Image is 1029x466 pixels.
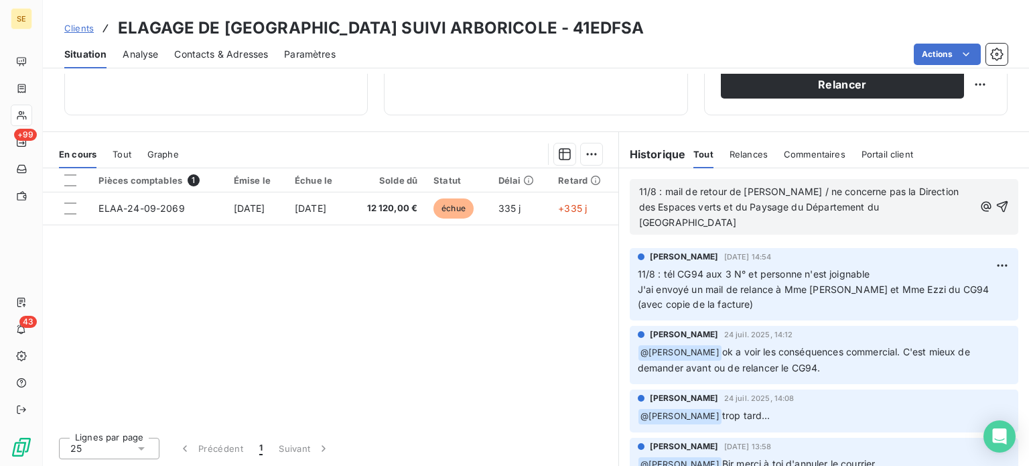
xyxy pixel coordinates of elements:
[251,434,271,463] button: 1
[284,48,336,61] span: Paramètres
[498,175,543,186] div: Délai
[558,202,587,214] span: +335 j
[784,149,845,160] span: Commentaires
[295,202,326,214] span: [DATE]
[433,198,474,219] span: échue
[721,70,964,99] button: Relancer
[234,175,279,186] div: Émise le
[619,146,686,162] h6: Historique
[188,174,200,186] span: 1
[64,48,107,61] span: Situation
[64,21,94,35] a: Clients
[862,149,913,160] span: Portail client
[11,131,31,153] a: +99
[722,410,770,421] span: trop tard...
[730,149,768,160] span: Relances
[356,202,417,215] span: 12 120,00 €
[11,436,32,458] img: Logo LeanPay
[64,23,94,34] span: Clients
[98,202,184,214] span: ELAA-24-09-2069
[558,175,610,186] div: Retard
[724,394,795,402] span: 24 juil. 2025, 14:08
[147,149,179,160] span: Graphe
[70,442,82,455] span: 25
[650,329,719,341] span: [PERSON_NAME]
[498,202,521,214] span: 335 j
[59,149,96,160] span: En cours
[356,175,417,186] div: Solde dû
[638,345,722,361] span: @ [PERSON_NAME]
[638,346,973,373] span: ok a voir les conséquences commercial. C'est mieux de demander avant ou de relancer le CG94.
[170,434,251,463] button: Précédent
[914,44,981,65] button: Actions
[650,251,719,263] span: [PERSON_NAME]
[650,392,719,404] span: [PERSON_NAME]
[724,331,793,339] span: 24 juil. 2025, 14:12
[639,186,962,228] span: 11/8 : mail de retour de [PERSON_NAME] / ne concerne pas la Direction des Espaces verts et du Pay...
[638,268,992,310] span: 11/8 : tél CG94 aux 3 N° et personne n'est joignable J'ai envoyé un mail de relance à Mme [PERSON...
[11,8,32,30] div: SE
[983,420,1016,453] div: Open Intercom Messenger
[14,129,37,141] span: +99
[19,316,37,328] span: 43
[234,202,265,214] span: [DATE]
[123,48,158,61] span: Analyse
[271,434,338,463] button: Suivant
[98,174,217,186] div: Pièces comptables
[174,48,268,61] span: Contacts & Adresses
[724,253,772,261] span: [DATE] 14:54
[295,175,340,186] div: Échue le
[724,443,772,451] span: [DATE] 13:58
[113,149,131,160] span: Tout
[650,441,719,453] span: [PERSON_NAME]
[259,442,263,455] span: 1
[118,16,644,40] h3: ELAGAGE DE [GEOGRAPHIC_DATA] SUIVI ARBORICOLE - 41EDFSA
[693,149,713,160] span: Tout
[638,409,722,424] span: @ [PERSON_NAME]
[433,175,482,186] div: Statut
